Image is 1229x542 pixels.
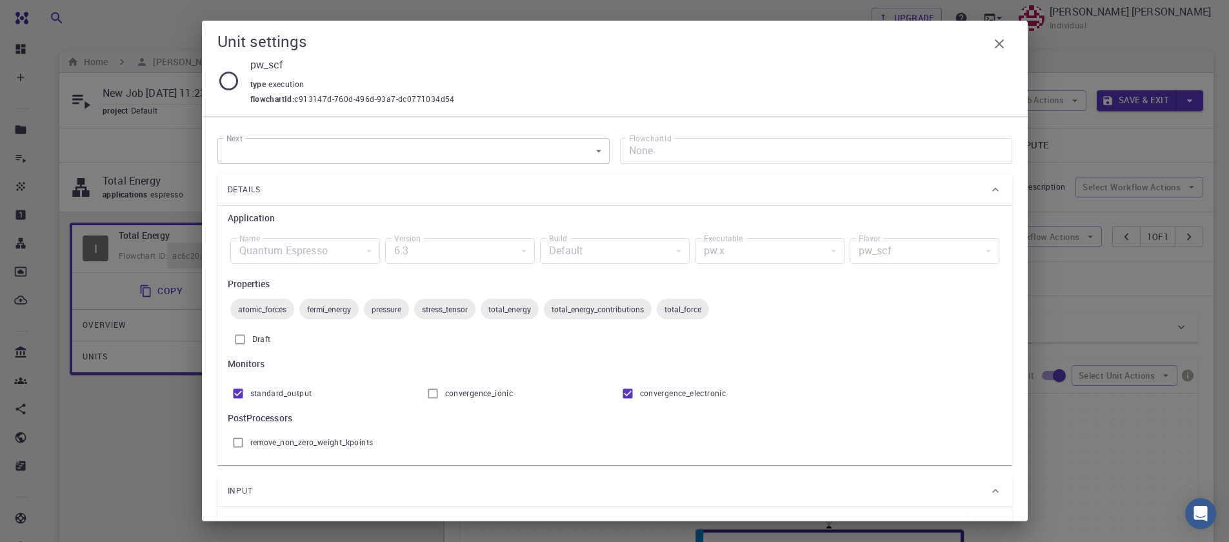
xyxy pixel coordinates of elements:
span: flowchartId : [250,93,295,106]
div: Input [217,476,1012,507]
span: atomic_forces [230,304,294,314]
span: standard_output [250,387,312,400]
span: fermi_energy [299,304,359,314]
label: Version [394,233,421,244]
label: Name [239,233,260,244]
span: Draft [252,333,271,346]
p: pw_scf [250,57,1002,72]
span: Input [228,481,254,501]
div: Open Intercom Messenger [1185,498,1216,529]
label: Next [226,133,243,144]
label: FlowchartId [629,133,672,144]
h5: Unit settings [217,31,307,52]
div: Details [217,174,1012,205]
span: Details [228,179,261,200]
h6: PostProcessors [228,411,1002,425]
span: type [250,79,269,89]
span: convergence_ionic [445,387,514,400]
div: pw.x [695,238,844,264]
span: remove_non_zero_weight_kpoints [250,436,374,449]
h6: Application [228,211,1002,225]
span: total_energy_contributions [544,304,652,314]
label: Build [549,233,567,244]
span: c913147d-760d-496d-93a7-dc0771034d54 [294,93,454,106]
label: Flavor [859,233,881,244]
div: 6.3 [385,238,535,264]
h6: Monitors [228,357,1002,371]
span: total_force [657,304,709,314]
span: stress_tensor [414,304,475,314]
div: pw_scf [850,238,999,264]
div: Default [540,238,690,264]
span: convergence_electronic [640,387,726,400]
span: pressure [364,304,409,314]
span: total_energy [481,304,539,314]
span: execution [268,79,310,89]
label: Executable [704,233,743,244]
h6: Properties [228,277,1002,291]
div: Quantum Espresso [230,238,380,264]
